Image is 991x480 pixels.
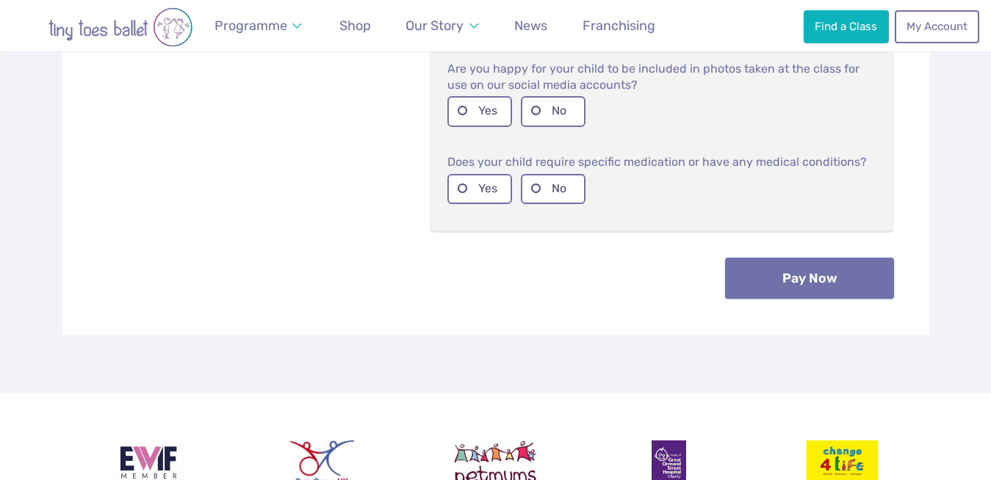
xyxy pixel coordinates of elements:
[339,18,371,33] span: Shop
[215,18,287,33] span: Programme
[804,10,889,43] a: Find a Class
[508,10,554,43] a: News
[521,174,585,204] label: No
[333,10,378,43] a: Shop
[521,96,585,126] label: No
[447,153,876,171] p: Does your child require specific medication or have any medical conditions?
[208,10,309,43] a: Programme
[725,258,894,299] button: Pay Now
[18,7,223,47] img: tiny toes ballet
[514,18,547,33] span: News
[406,18,464,33] span: Our Story
[576,10,662,43] a: Franchising
[583,18,655,33] span: Franchising
[447,174,512,204] label: Yes
[895,10,979,43] a: My Account
[447,59,876,93] p: Are you happy for your child to be included in photos taken at the class for use on our social me...
[447,96,512,126] label: Yes
[399,10,486,43] a: Our Story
